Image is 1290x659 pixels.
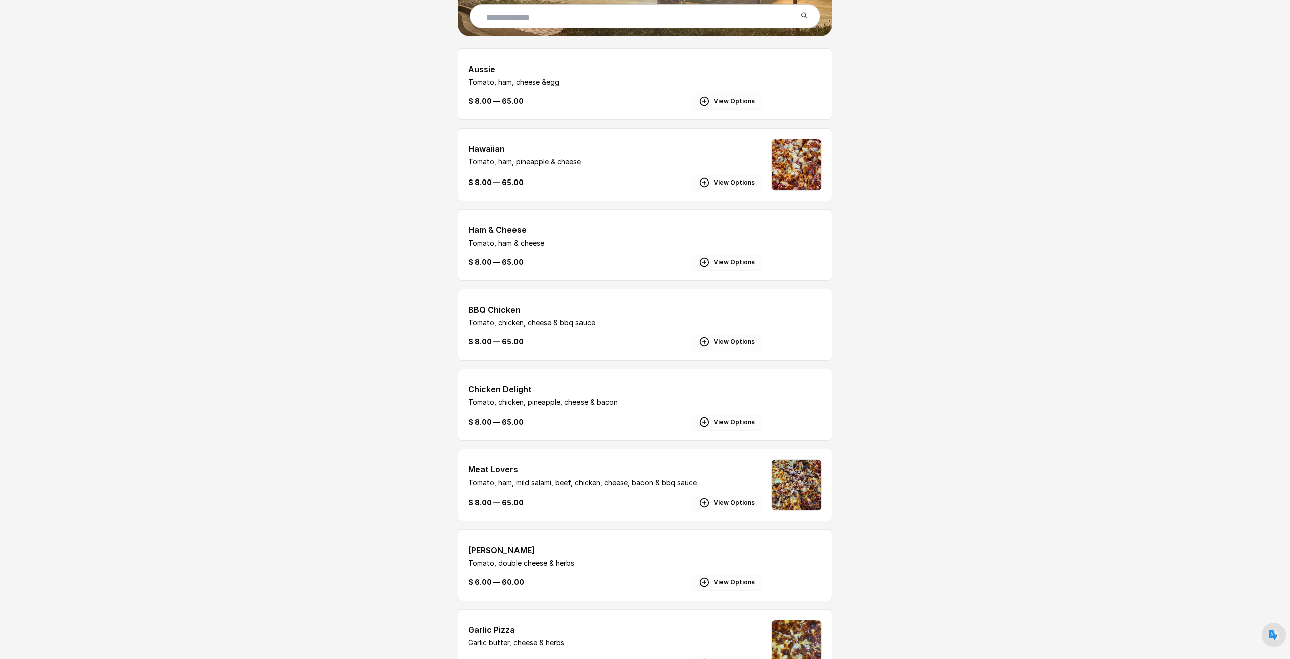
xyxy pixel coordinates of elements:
[693,254,761,270] button: View Options
[693,174,761,191] button: View Options
[468,379,761,397] label: Chicken Delight
[468,139,761,157] label: Hawaiian
[468,177,524,188] p: $ 8.00 — 65.00
[468,299,761,318] label: BBQ Chicken
[693,414,761,430] button: View Options
[772,460,821,510] img: Square Image
[468,157,761,167] p: Tomato, ham, pineapple & cheese
[468,59,761,77] label: Aussie
[468,257,524,267] p: $ 8.00 — 65.00
[468,318,761,328] p: Tomato, chicken, cheese & bbq sauce
[468,540,761,558] label: [PERSON_NAME]
[468,77,761,87] p: Tomato, ham, cheese &egg
[693,495,761,511] button: View Options
[1269,630,1279,640] img: default.png
[468,620,761,638] label: Garlic Pizza
[693,574,761,590] button: View Options
[468,477,761,488] p: Tomato, ham, mild salami, beef, chicken, cheese, bacon & bbq sauce
[468,577,524,587] p: $ 6.00 — 60.00
[468,417,524,427] p: $ 8.00 — 65.00
[693,93,761,109] button: View Options
[468,337,524,347] p: $ 8.00 — 65.00
[468,397,761,407] p: Tomato, chicken, pineapple, cheese & bacon
[468,638,761,648] p: Garlic butter, cheese & herbs
[772,139,821,190] img: Square Image
[468,220,761,238] label: Ham & Cheese
[468,498,524,508] p: $ 8.00 — 65.00
[693,334,761,350] button: View Options
[468,558,761,568] p: Tomato, double cheese & herbs
[468,96,524,106] p: $ 8.00 — 65.00
[468,459,761,477] label: Meat Lovers
[468,238,761,248] p: Tomato, ham & cheese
